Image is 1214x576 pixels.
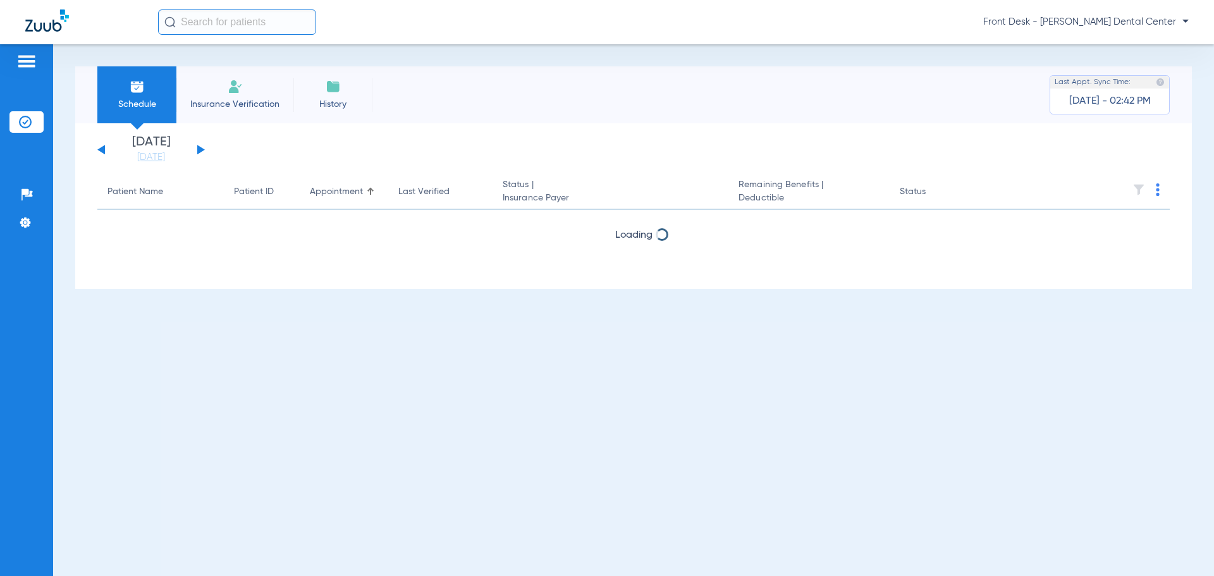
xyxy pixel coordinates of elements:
span: [DATE] - 02:42 PM [1069,95,1151,107]
img: Search Icon [164,16,176,28]
li: [DATE] [113,136,189,164]
a: [DATE] [113,151,189,164]
span: Front Desk - [PERSON_NAME] Dental Center [983,16,1189,28]
span: Loading [615,230,653,240]
span: Schedule [107,98,167,111]
div: Patient ID [234,185,290,199]
span: History [303,98,363,111]
div: Patient ID [234,185,274,199]
img: last sync help info [1156,78,1165,87]
img: hamburger-icon [16,54,37,69]
div: Last Verified [398,185,482,199]
th: Remaining Benefits | [728,175,889,210]
span: Insurance Verification [186,98,284,111]
div: Patient Name [107,185,163,199]
div: Appointment [310,185,378,199]
img: History [326,79,341,94]
img: group-dot-blue.svg [1156,183,1160,196]
img: Zuub Logo [25,9,69,32]
img: Manual Insurance Verification [228,79,243,94]
span: Last Appt. Sync Time: [1055,76,1131,89]
div: Last Verified [398,185,450,199]
img: Schedule [130,79,145,94]
th: Status [890,175,975,210]
input: Search for patients [158,9,316,35]
div: Appointment [310,185,363,199]
img: filter.svg [1132,183,1145,196]
span: Deductible [739,192,879,205]
th: Status | [493,175,728,210]
span: Insurance Payer [503,192,718,205]
div: Patient Name [107,185,214,199]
